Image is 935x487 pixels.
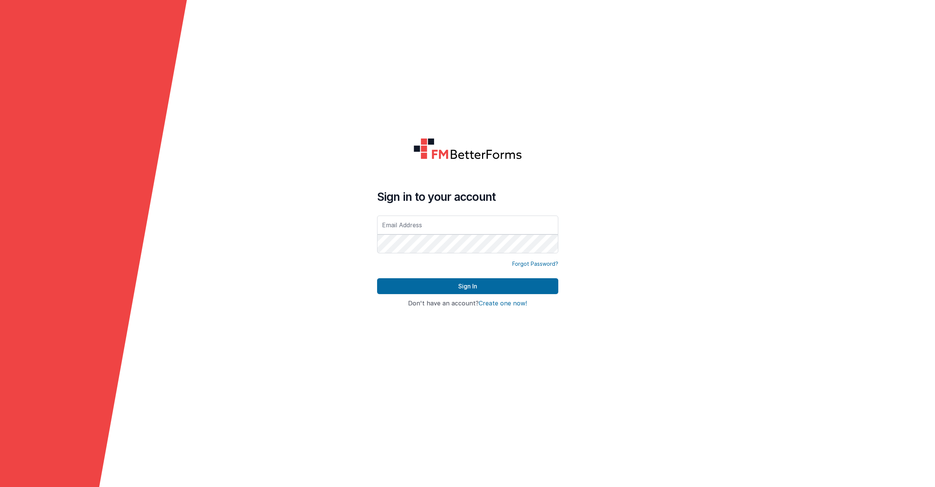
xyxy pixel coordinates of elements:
[377,190,558,203] h4: Sign in to your account
[377,278,558,294] button: Sign In
[479,300,527,307] button: Create one now!
[512,260,558,268] a: Forgot Password?
[377,216,558,234] input: Email Address
[377,300,558,307] h4: Don't have an account?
